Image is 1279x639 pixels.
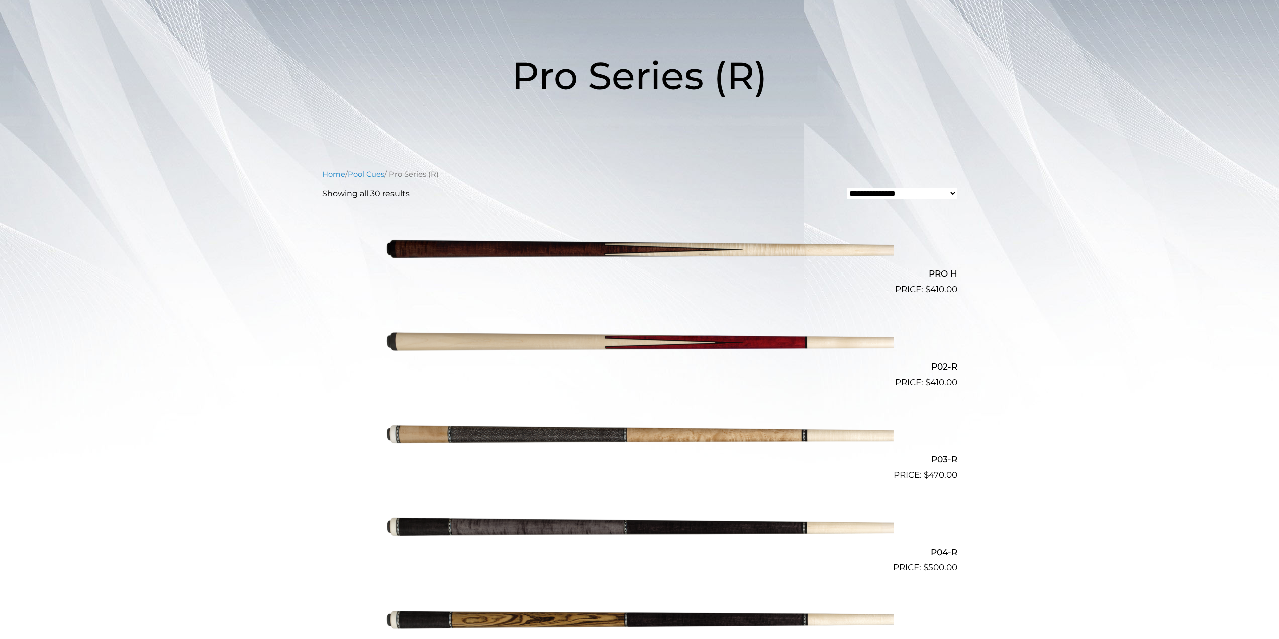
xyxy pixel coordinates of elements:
bdi: 410.00 [925,284,957,294]
a: PRO H $410.00 [322,208,957,296]
img: P02-R [386,300,894,385]
bdi: 500.00 [923,562,957,572]
p: Showing all 30 results [322,188,410,200]
span: $ [925,284,930,294]
img: P04-R [386,486,894,570]
span: $ [925,377,930,387]
select: Shop order [847,188,957,199]
bdi: 410.00 [925,377,957,387]
span: Pro Series (R) [512,52,767,99]
h2: PRO H [322,264,957,283]
a: Pool Cues [348,170,384,179]
h2: P03-R [322,450,957,469]
a: P04-R $500.00 [322,486,957,574]
img: P03-R [386,393,894,478]
span: $ [924,470,929,480]
h2: P04-R [322,542,957,561]
img: PRO H [386,208,894,292]
h2: P02-R [322,357,957,376]
nav: Breadcrumb [322,169,957,180]
bdi: 470.00 [924,470,957,480]
span: $ [923,562,928,572]
a: P02-R $410.00 [322,300,957,389]
a: Home [322,170,345,179]
a: P03-R $470.00 [322,393,957,482]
